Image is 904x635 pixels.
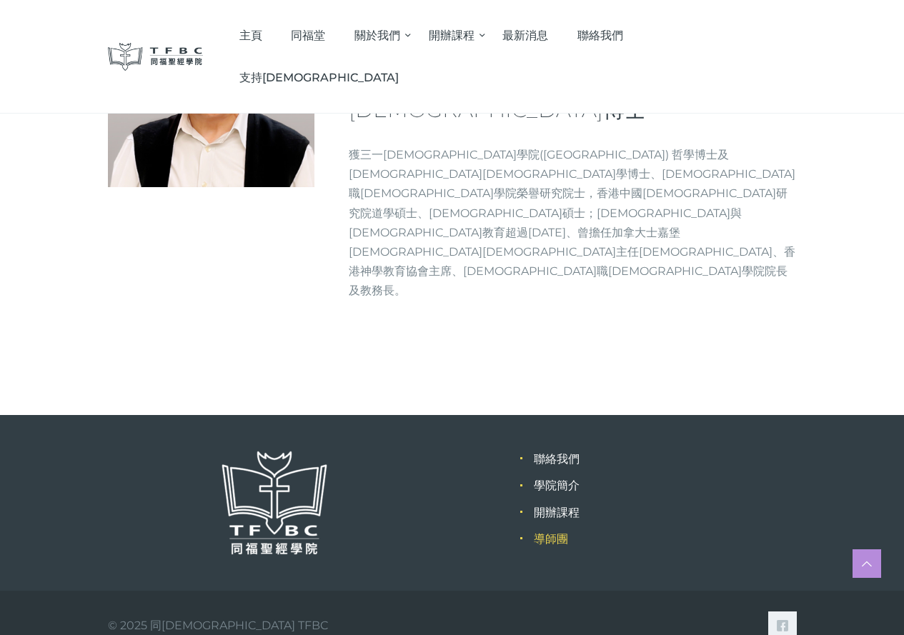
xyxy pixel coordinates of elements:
[414,14,488,56] a: 開辦課程
[108,616,328,635] div: © 2025 同[DEMOGRAPHIC_DATA] TFBC
[502,29,548,42] span: 最新消息
[340,14,414,56] a: 關於我們
[277,14,340,56] a: 同福堂
[534,479,580,492] a: 學院簡介
[562,14,637,56] a: 聯絡我們
[239,29,262,42] span: 主頁
[224,56,413,99] a: 支持[DEMOGRAPHIC_DATA]
[534,532,568,546] a: 導師團
[108,43,204,71] img: 同福聖經學院 TFBC
[349,74,797,122] h3: 客席講師 - [PERSON_NAME][DEMOGRAPHIC_DATA]博士
[429,29,475,42] span: 開辦課程
[534,452,580,466] a: 聯絡我們
[224,14,277,56] a: 主頁
[349,145,797,301] p: 獲三一[DEMOGRAPHIC_DATA]學院([GEOGRAPHIC_DATA]) 哲學博士及[DEMOGRAPHIC_DATA][DEMOGRAPHIC_DATA]學博士、[DEMOGRAP...
[577,29,623,42] span: 聯絡我們
[354,29,400,42] span: 關於我們
[488,14,563,56] a: 最新消息
[534,506,580,519] a: 開辦課程
[239,71,399,84] span: 支持[DEMOGRAPHIC_DATA]
[853,549,881,578] a: Scroll to top
[291,29,325,42] span: 同福堂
